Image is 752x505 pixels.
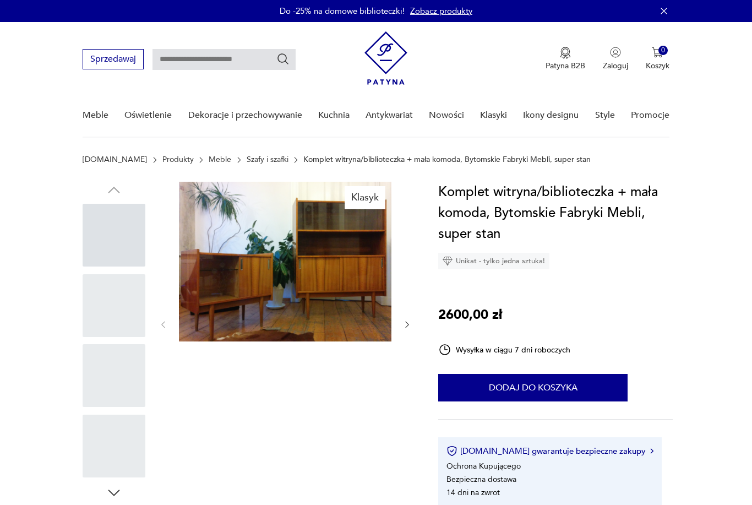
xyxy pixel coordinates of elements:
[595,94,615,137] a: Style
[83,56,144,64] a: Sprzedawaj
[83,49,144,69] button: Sprzedawaj
[546,61,585,71] p: Patyna B2B
[429,94,464,137] a: Nowości
[446,474,516,485] li: Bezpieczna dostawa
[480,94,507,137] a: Klasyki
[646,61,669,71] p: Koszyk
[280,6,405,17] p: Do -25% na domowe biblioteczki!
[438,305,502,325] p: 2600,00 zł
[443,256,453,266] img: Ikona diamentu
[188,94,302,137] a: Dekoracje i przechowywanie
[446,487,500,498] li: 14 dni na zwrot
[124,94,172,137] a: Oświetlenie
[247,155,288,164] a: Szafy i szafki
[364,31,407,85] img: Patyna - sklep z meblami i dekoracjami vintage
[179,182,391,341] img: Zdjęcie produktu Komplet witryna/biblioteczka + mała komoda, Bytomskie Fabryki Mebli, super stan
[438,343,570,356] div: Wysyłka w ciągu 7 dni roboczych
[631,94,669,137] a: Promocje
[209,155,231,164] a: Meble
[610,47,621,58] img: Ikonka użytkownika
[438,182,673,245] h1: Komplet witryna/biblioteczka + mała komoda, Bytomskie Fabryki Mebli, super stan
[83,155,147,164] a: [DOMAIN_NAME]
[560,47,571,59] img: Ikona medalu
[446,461,521,471] li: Ochrona Kupującego
[318,94,350,137] a: Kuchnia
[410,6,472,17] a: Zobacz produkty
[650,448,653,454] img: Ikona strzałki w prawo
[366,94,413,137] a: Antykwariat
[276,52,290,66] button: Szukaj
[345,186,385,209] div: Klasyk
[438,374,628,401] button: Dodaj do koszyka
[546,47,585,71] button: Patyna B2B
[303,155,591,164] p: Komplet witryna/biblioteczka + mała komoda, Bytomskie Fabryki Mebli, super stan
[438,253,549,269] div: Unikat - tylko jedna sztuka!
[546,47,585,71] a: Ikona medaluPatyna B2B
[446,446,653,457] button: [DOMAIN_NAME] gwarantuje bezpieczne zakupy
[646,47,669,71] button: 0Koszyk
[446,446,457,457] img: Ikona certyfikatu
[603,47,628,71] button: Zaloguj
[162,155,194,164] a: Produkty
[83,94,108,137] a: Meble
[652,47,663,58] img: Ikona koszyka
[523,94,579,137] a: Ikony designu
[603,61,628,71] p: Zaloguj
[658,46,668,55] div: 0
